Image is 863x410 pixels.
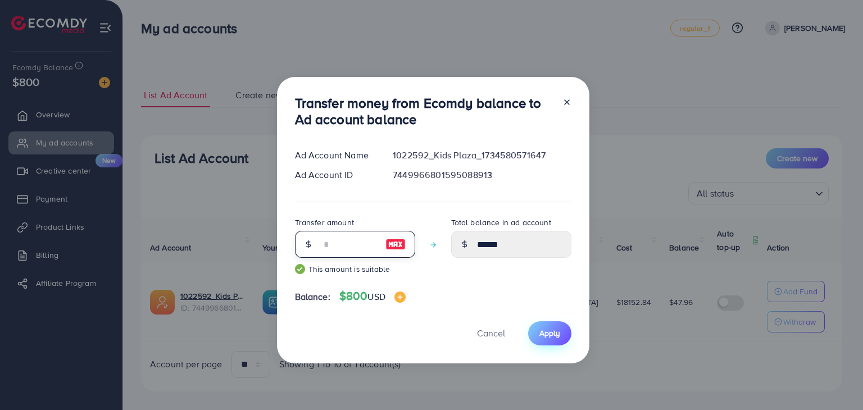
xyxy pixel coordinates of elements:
[539,327,560,339] span: Apply
[384,168,580,181] div: 7449966801595088913
[367,290,385,303] span: USD
[286,149,384,162] div: Ad Account Name
[385,238,406,251] img: image
[384,149,580,162] div: 1022592_Kids Plaza_1734580571647
[477,327,505,339] span: Cancel
[815,359,855,402] iframe: Chat
[295,217,354,228] label: Transfer amount
[451,217,551,228] label: Total balance in ad account
[463,321,519,345] button: Cancel
[339,289,406,303] h4: $800
[528,321,571,345] button: Apply
[394,291,406,303] img: image
[286,168,384,181] div: Ad Account ID
[295,264,305,274] img: guide
[295,290,330,303] span: Balance:
[295,95,553,127] h3: Transfer money from Ecomdy balance to Ad account balance
[295,263,415,275] small: This amount is suitable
